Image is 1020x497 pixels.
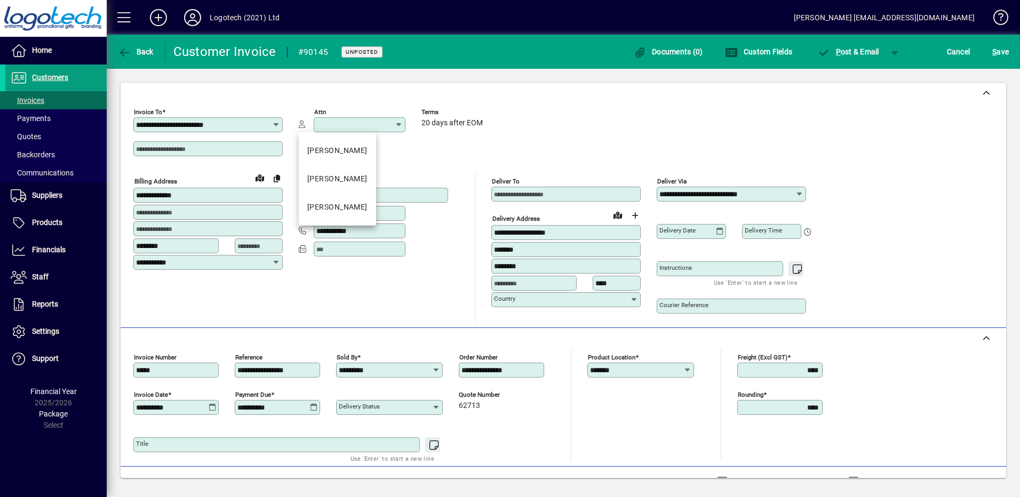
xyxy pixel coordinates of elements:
span: Staff [32,272,49,281]
mat-label: Attn [314,108,326,116]
div: [PERSON_NAME] [307,173,368,185]
app-page-header-button: Back [107,42,165,61]
div: #90145 [298,44,329,61]
span: Payments [11,114,51,123]
mat-option: Nicole Young [299,137,376,165]
button: Choose address [626,207,643,224]
a: Payments [5,109,107,127]
a: Staff [5,264,107,291]
mat-label: Invoice number [134,354,177,361]
div: Customer Invoice [173,43,276,60]
button: Save [990,42,1011,61]
button: Post & Email [812,42,884,61]
span: S [992,47,997,56]
span: Unposted [346,49,378,55]
span: Custom Fields [725,47,792,56]
a: Home [5,37,107,64]
a: Financials [5,237,107,263]
span: Communications [11,169,74,177]
mat-label: Title [136,440,148,447]
a: Suppliers [5,182,107,209]
mat-label: Sold by [337,354,357,361]
mat-label: Freight (excl GST) [738,354,787,361]
span: Reports [32,300,58,308]
label: Show Line Volumes/Weights [730,476,830,487]
div: [PERSON_NAME] [307,202,368,213]
button: Add [141,8,176,27]
span: Terms [421,109,485,116]
a: Backorders [5,146,107,164]
a: Invoices [5,91,107,109]
span: ost & Email [817,47,879,56]
mat-hint: Use 'Enter' to start a new line [350,452,434,464]
span: Suppliers [32,191,62,199]
span: 20 days after EOM [421,119,483,127]
span: 62713 [459,402,480,410]
span: ave [992,43,1009,60]
button: Documents (0) [631,42,706,61]
span: Back [118,47,154,56]
a: Products [5,210,107,236]
mat-label: Delivery time [745,227,782,234]
mat-label: Invoice To [134,108,162,116]
span: Documents (0) [634,47,703,56]
span: Invoices [11,96,44,105]
div: [PERSON_NAME] [EMAIL_ADDRESS][DOMAIN_NAME] [794,9,975,26]
mat-label: Country [494,295,515,302]
a: Reports [5,291,107,318]
mat-option: Brooke Elgar [299,193,376,221]
a: Settings [5,318,107,345]
mat-label: Payment due [235,391,271,398]
mat-label: Reference [235,354,262,361]
button: Copy to Delivery address [268,170,285,187]
span: P [836,47,841,56]
span: Cancel [947,43,970,60]
button: Custom Fields [722,42,795,61]
span: Quote number [459,391,523,398]
button: Product [928,472,982,491]
span: Customers [32,73,68,82]
div: Logotech (2021) Ltd [210,9,280,26]
a: Quotes [5,127,107,146]
a: View on map [251,169,268,186]
a: Communications [5,164,107,182]
span: Quotes [11,132,41,141]
button: Cancel [944,42,973,61]
span: Financials [32,245,66,254]
a: Knowledge Base [985,2,1007,37]
span: Product [934,473,977,490]
mat-label: Instructions [659,264,692,271]
mat-label: Deliver via [657,178,687,185]
mat-label: Rounding [738,391,763,398]
mat-label: Product location [588,354,635,361]
mat-hint: Use 'Enter' to start a new line [714,276,798,288]
span: Settings [32,327,59,335]
mat-option: Ashleigh Vermeulen [299,165,376,193]
span: Home [32,46,52,54]
span: Support [32,354,59,363]
span: Financial Year [30,387,77,396]
a: Support [5,346,107,372]
a: View on map [609,206,626,223]
mat-label: Deliver To [492,178,520,185]
button: Back [115,42,156,61]
button: Profile [176,8,210,27]
mat-label: Invoice date [134,391,168,398]
span: Backorders [11,150,55,159]
div: [PERSON_NAME] [307,145,368,156]
mat-label: Delivery status [339,403,380,410]
mat-label: Courier Reference [659,301,708,309]
span: Package [39,410,68,418]
mat-label: Order number [459,354,498,361]
span: Products [32,218,62,227]
mat-label: Delivery date [659,227,696,234]
label: Show Cost/Profit [861,476,923,487]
